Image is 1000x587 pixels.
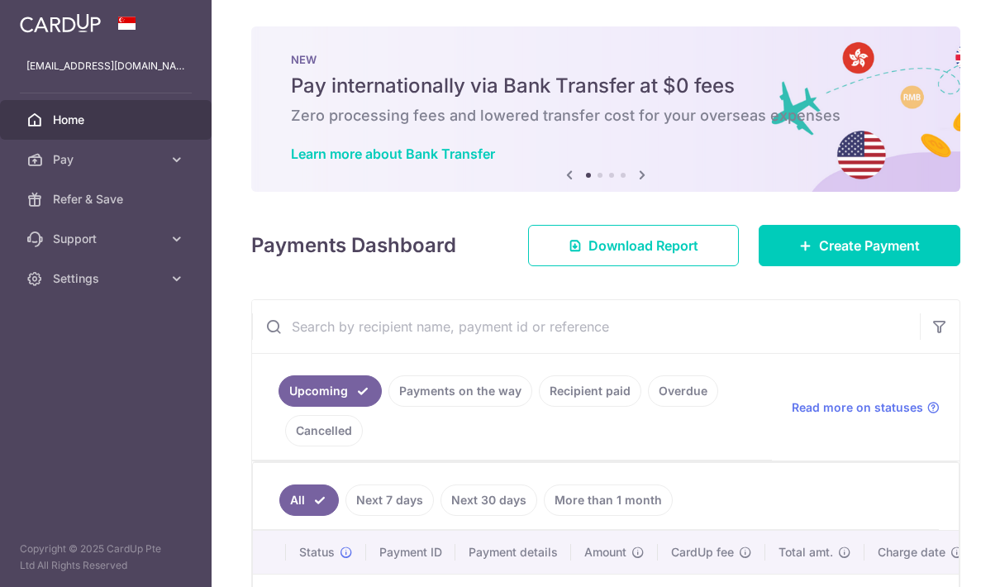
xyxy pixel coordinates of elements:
[648,375,718,407] a: Overdue
[291,106,921,126] h6: Zero processing fees and lowered transfer cost for your overseas expenses
[299,544,335,561] span: Status
[53,191,162,208] span: Refer & Save
[544,484,673,516] a: More than 1 month
[759,225,960,266] a: Create Payment
[20,13,101,33] img: CardUp
[291,53,921,66] p: NEW
[251,231,456,260] h4: Payments Dashboard
[291,146,495,162] a: Learn more about Bank Transfer
[251,26,960,192] img: Bank transfer banner
[345,484,434,516] a: Next 7 days
[528,225,739,266] a: Download Report
[779,544,833,561] span: Total amt.
[792,399,940,416] a: Read more on statuses
[388,375,532,407] a: Payments on the way
[53,112,162,128] span: Home
[53,231,162,247] span: Support
[53,151,162,168] span: Pay
[53,270,162,287] span: Settings
[440,484,537,516] a: Next 30 days
[588,236,698,255] span: Download Report
[584,544,626,561] span: Amount
[291,73,921,99] h5: Pay internationally via Bank Transfer at $0 fees
[671,544,734,561] span: CardUp fee
[819,236,920,255] span: Create Payment
[26,58,185,74] p: [EMAIL_ADDRESS][DOMAIN_NAME]
[539,375,641,407] a: Recipient paid
[792,399,923,416] span: Read more on statuses
[455,531,571,574] th: Payment details
[279,484,339,516] a: All
[279,375,382,407] a: Upcoming
[878,544,945,561] span: Charge date
[252,300,920,353] input: Search by recipient name, payment id or reference
[285,415,363,446] a: Cancelled
[366,531,455,574] th: Payment ID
